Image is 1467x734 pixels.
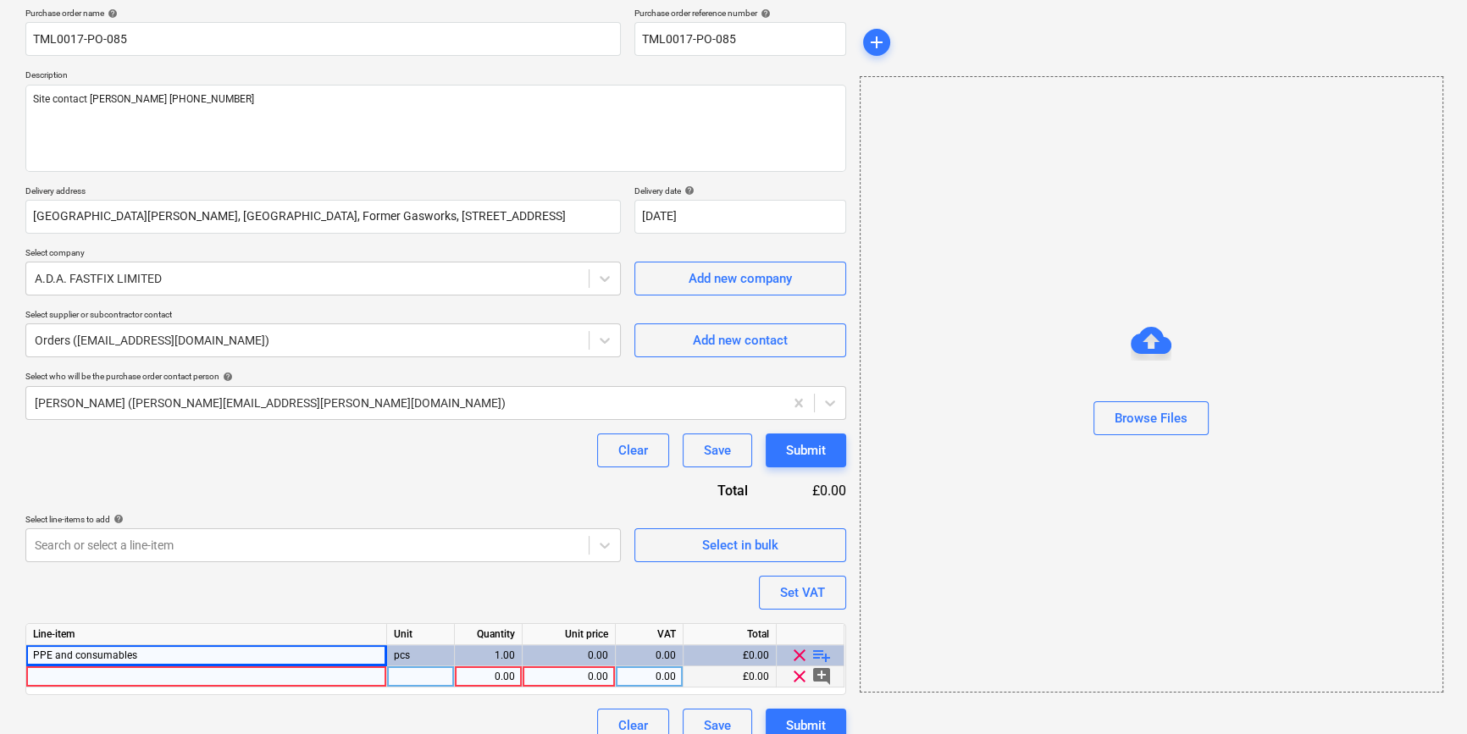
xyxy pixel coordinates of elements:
[455,624,523,645] div: Quantity
[25,200,621,234] input: Delivery address
[757,8,771,19] span: help
[759,576,846,610] button: Set VAT
[618,439,648,461] div: Clear
[634,8,846,19] div: Purchase order reference number
[1115,407,1187,429] div: Browse Files
[25,309,621,323] p: Select supplier or subcontractor contact
[387,624,455,645] div: Unit
[104,8,118,19] span: help
[523,624,616,645] div: Unit price
[634,262,846,295] button: Add new company
[33,649,137,661] span: PPE and consumables
[766,433,846,467] button: Submit
[775,481,846,500] div: £0.00
[860,76,1443,693] div: Browse Files
[110,514,124,524] span: help
[789,666,810,687] span: clear
[25,514,621,525] div: Select line-items to add
[25,69,846,84] p: Description
[462,645,515,666] div: 1.00
[634,200,846,234] input: Delivery date not specified
[25,22,621,56] input: Document name
[25,8,621,19] div: Purchase order name
[1093,401,1209,435] button: Browse Files
[681,185,695,196] span: help
[811,645,832,665] span: playlist_add
[693,329,788,351] div: Add new contact
[811,666,832,687] span: add_comment
[684,645,777,666] div: £0.00
[702,534,778,556] div: Select in bulk
[25,371,846,382] div: Select who will be the purchase order contact person
[866,32,887,52] span: add
[25,85,846,172] textarea: Site contact [PERSON_NAME] [PHONE_NUMBER]
[684,666,777,687] div: £0.00
[689,268,792,290] div: Add new company
[634,528,846,562] button: Select in bulk
[634,323,846,357] button: Add new contact
[623,666,676,687] div: 0.00
[529,666,608,687] div: 0.00
[634,22,846,56] input: Reference number
[462,666,515,687] div: 0.00
[529,645,608,666] div: 0.00
[684,624,777,645] div: Total
[704,439,731,461] div: Save
[387,645,455,666] div: pcs
[623,645,676,666] div: 0.00
[683,433,752,467] button: Save
[1382,653,1467,734] iframe: Chat Widget
[219,372,233,382] span: help
[626,481,775,500] div: Total
[25,247,621,262] p: Select company
[780,582,825,604] div: Set VAT
[26,624,387,645] div: Line-item
[616,624,684,645] div: VAT
[786,439,826,461] div: Submit
[789,645,810,665] span: clear
[25,185,621,200] p: Delivery address
[634,185,846,196] div: Delivery date
[597,433,669,467] button: Clear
